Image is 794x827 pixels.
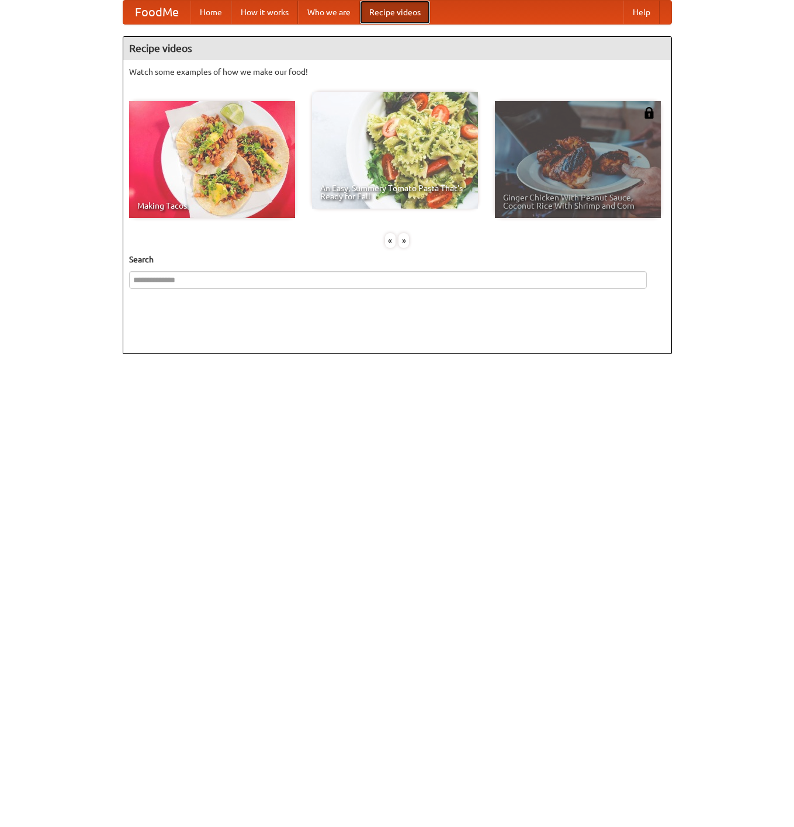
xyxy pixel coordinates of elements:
img: 483408.png [643,107,655,119]
a: Recipe videos [360,1,430,24]
div: « [385,233,396,248]
a: Home [190,1,231,24]
h4: Recipe videos [123,37,671,60]
a: An Easy, Summery Tomato Pasta That's Ready for Fall [312,92,478,209]
a: How it works [231,1,298,24]
p: Watch some examples of how we make our food! [129,66,665,78]
div: » [398,233,409,248]
span: Making Tacos [137,202,287,210]
a: Who we are [298,1,360,24]
span: An Easy, Summery Tomato Pasta That's Ready for Fall [320,184,470,200]
a: Making Tacos [129,101,295,218]
a: FoodMe [123,1,190,24]
h5: Search [129,254,665,265]
a: Help [623,1,660,24]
